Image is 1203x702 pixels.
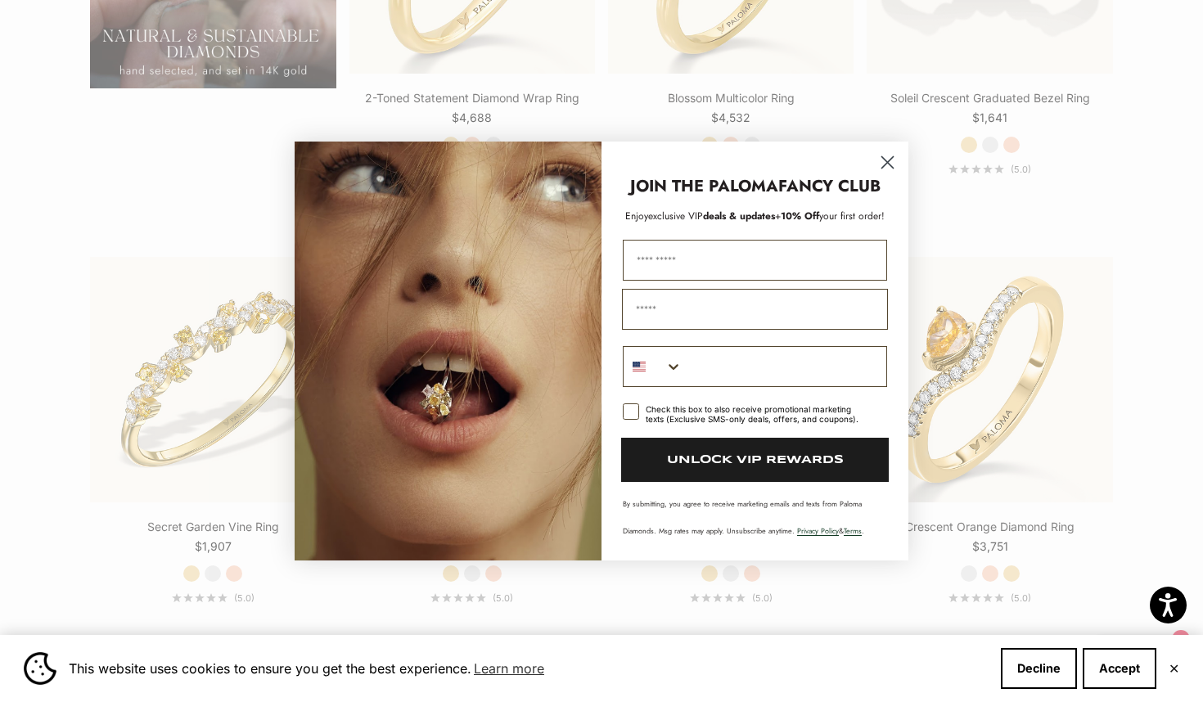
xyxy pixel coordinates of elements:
span: Enjoy [625,209,648,223]
span: + your first order! [775,209,885,223]
img: Cookie banner [24,652,56,685]
button: Close [1169,664,1179,673]
p: By submitting, you agree to receive marketing emails and texts from Paloma Diamonds. Msg rates ma... [623,498,887,536]
input: First Name [623,240,887,281]
a: Learn more [471,656,547,681]
span: & . [797,525,864,536]
button: UNLOCK VIP REWARDS [621,438,889,482]
button: Accept [1083,648,1156,689]
img: United States [633,360,646,373]
span: 10% Off [781,209,819,223]
span: deals & updates [648,209,775,223]
span: exclusive VIP [648,209,703,223]
img: Loading... [295,142,601,560]
strong: FANCY CLUB [778,174,881,198]
strong: JOIN THE PALOMA [630,174,778,198]
button: Decline [1001,648,1077,689]
input: Email [622,289,888,330]
div: Check this box to also receive promotional marketing texts (Exclusive SMS-only deals, offers, and... [646,404,867,424]
a: Terms [844,525,862,536]
span: This website uses cookies to ensure you get the best experience. [69,656,988,681]
button: Close dialog [873,148,902,177]
a: Privacy Policy [797,525,839,536]
button: Search Countries [624,347,683,386]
